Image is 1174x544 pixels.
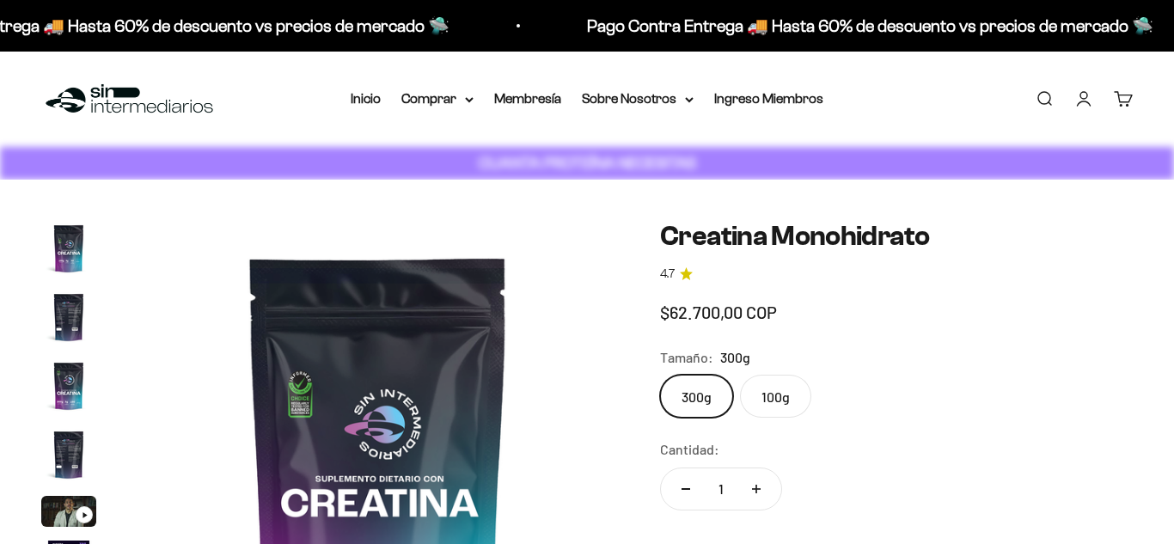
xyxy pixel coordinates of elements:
button: Ir al artículo 2 [41,290,96,350]
span: 4.7 [660,265,675,284]
h1: Creatina Monohidrato [660,221,1133,251]
button: Ir al artículo 4 [41,427,96,487]
img: Creatina Monohidrato [41,221,96,276]
a: Ingreso Miembros [714,91,823,106]
img: Creatina Monohidrato [41,358,96,413]
sale-price: $62.700,00 COP [660,298,777,326]
label: Cantidad: [660,438,719,461]
p: Pago Contra Entrega 🚚 Hasta 60% de descuento vs precios de mercado 🛸 [587,12,1153,40]
summary: Sobre Nosotros [582,88,694,110]
a: Membresía [494,91,561,106]
button: Ir al artículo 5 [41,496,96,532]
button: Aumentar cantidad [731,468,781,510]
button: Ir al artículo 3 [41,358,96,419]
button: Reducir cantidad [661,468,711,510]
legend: Tamaño: [660,346,713,369]
span: 300g [720,346,750,369]
button: Ir al artículo 1 [41,221,96,281]
img: Creatina Monohidrato [41,290,96,345]
summary: Comprar [401,88,474,110]
strong: CUANTA PROTEÍNA NECESITAS [479,154,696,172]
a: Inicio [351,91,381,106]
img: Creatina Monohidrato [41,427,96,482]
a: 4.74.7 de 5.0 estrellas [660,265,1133,284]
